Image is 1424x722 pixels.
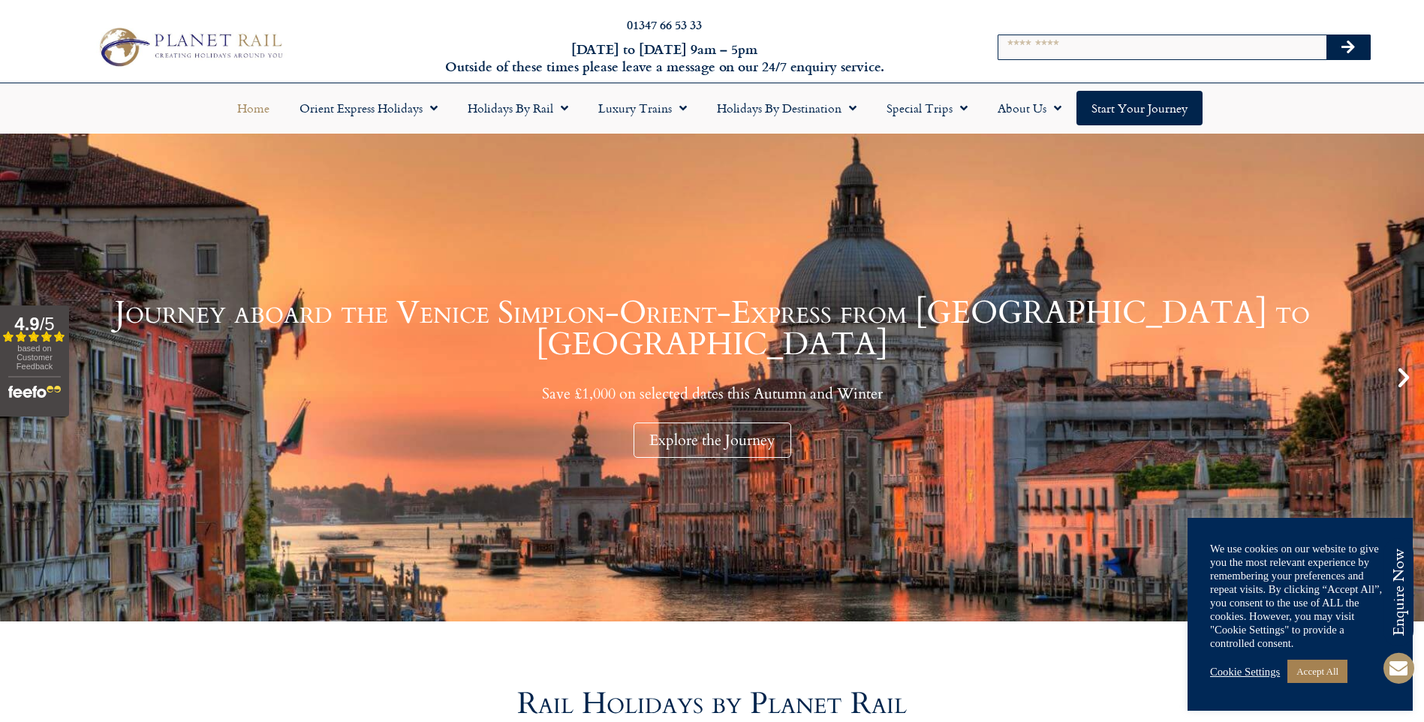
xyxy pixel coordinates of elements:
nav: Menu [8,91,1416,125]
h6: [DATE] to [DATE] 9am – 5pm Outside of these times please leave a message on our 24/7 enquiry serv... [384,41,946,76]
a: Accept All [1287,660,1347,683]
a: 01347 66 53 33 [627,16,702,33]
a: Luxury Trains [583,91,702,125]
a: Cookie Settings [1210,665,1280,678]
div: Explore the Journey [634,423,791,458]
a: Home [222,91,284,125]
h1: Journey aboard the Venice Simplon-Orient-Express from [GEOGRAPHIC_DATA] to [GEOGRAPHIC_DATA] [38,297,1386,360]
a: Start your Journey [1076,91,1203,125]
h2: Rail Holidays by Planet Rail [284,689,1140,719]
a: Orient Express Holidays [284,91,453,125]
img: Planet Rail Train Holidays Logo [92,23,288,71]
div: Next slide [1391,365,1416,390]
p: Save £1,000 on selected dates this Autumn and Winter [38,384,1386,403]
a: Holidays by Rail [453,91,583,125]
button: Search [1326,35,1370,59]
a: About Us [983,91,1076,125]
a: Holidays by Destination [702,91,872,125]
a: Special Trips [872,91,983,125]
div: We use cookies on our website to give you the most relevant experience by remembering your prefer... [1210,542,1390,650]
